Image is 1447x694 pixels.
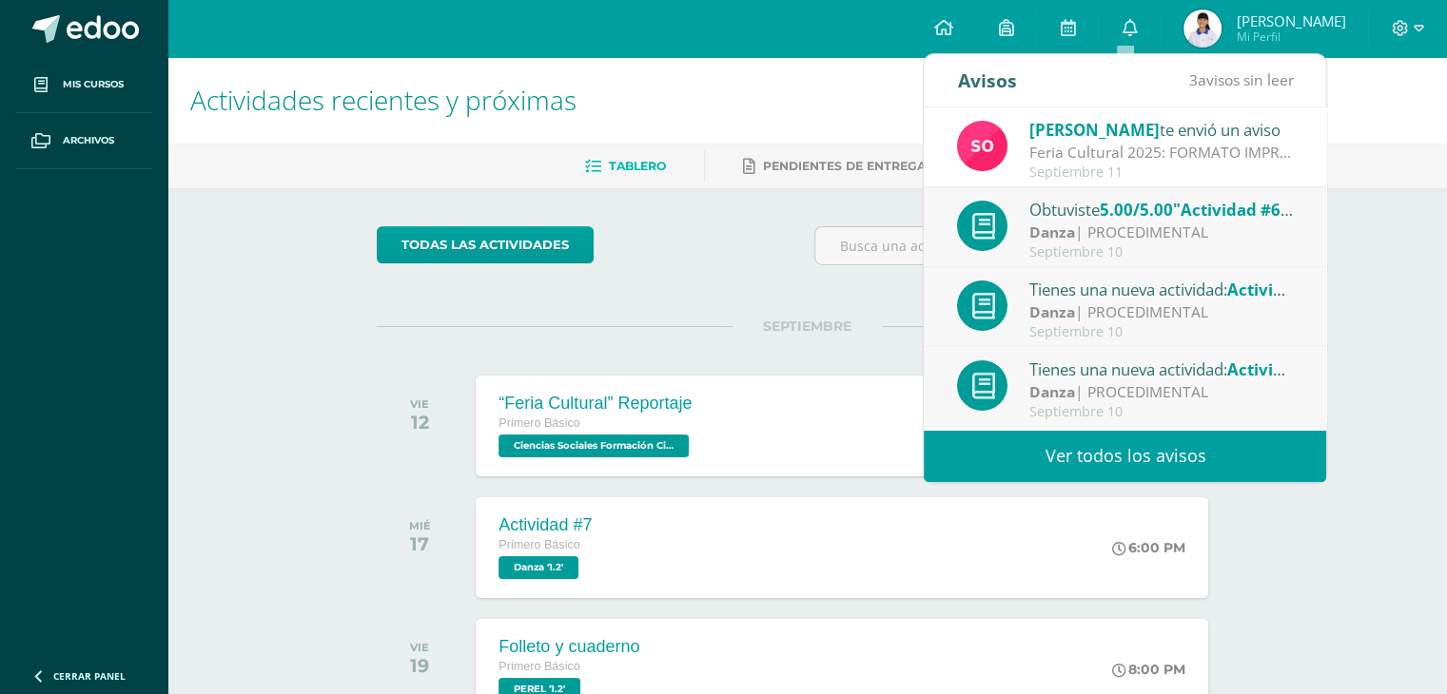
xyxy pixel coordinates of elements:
[1029,197,1294,222] div: Obtuviste en
[499,556,578,579] span: Danza '1.2'
[1029,164,1294,181] div: Septiembre 11
[1188,69,1293,90] span: avisos sin leer
[1236,11,1345,30] span: [PERSON_NAME]
[499,416,579,430] span: Primero Básico
[585,151,666,182] a: Tablero
[1112,539,1185,556] div: 6:00 PM
[409,519,431,532] div: MIÉ
[15,113,152,169] a: Archivos
[957,121,1007,171] img: f209912025eb4cc0063bd43b7a978690.png
[1029,142,1294,164] div: Feria Cultural 2025: FORMATO IMPRIMIRLO PARA LA FERIA CULTURAL
[1029,381,1294,403] div: | PROCEDIMENTAL
[1029,381,1075,402] strong: Danza
[743,151,926,182] a: Pendientes de entrega
[1029,404,1294,420] div: Septiembre 10
[499,434,689,457] span: Ciencias Sociales Formación Ciudadana e Interculturalidad '1.2'
[609,159,666,173] span: Tablero
[957,54,1016,106] div: Avisos
[410,411,429,434] div: 12
[1029,244,1294,260] div: Septiembre 10
[1029,119,1160,141] span: [PERSON_NAME]
[1029,301,1294,323] div: | PROCEDIMENTAL
[1029,277,1294,301] div: Tienes una nueva actividad:
[1029,117,1294,142] div: te envió un aviso
[410,654,429,677] div: 19
[733,318,882,335] span: SEPTIEMBRE
[1112,661,1185,678] div: 8:00 PM
[499,515,592,535] div: Actividad #7
[763,159,926,173] span: Pendientes de entrega
[1100,199,1173,221] span: 5.00/5.00
[1029,301,1075,322] strong: Danza
[1029,222,1075,242] strong: Danza
[53,669,126,683] span: Cerrar panel
[15,57,152,113] a: Mis cursos
[1227,358,1327,380] span: Actividad #6
[499,660,579,673] span: Primero Básico
[1188,69,1197,90] span: 3
[1227,279,1327,300] span: Actividad #7
[63,77,124,92] span: Mis cursos
[409,532,431,555] div: 17
[1183,10,1222,48] img: a870b3e5c06432351c4097df98eac26b.png
[1029,357,1294,381] div: Tienes una nueva actividad:
[499,394,694,414] div: “Feria Cultural” Reportaje
[1236,29,1345,45] span: Mi Perfil
[377,226,594,263] a: todas las Actividades
[1029,222,1294,243] div: | PROCEDIMENTAL
[63,133,114,148] span: Archivos
[924,430,1326,482] a: Ver todos los avisos
[190,82,577,118] span: Actividades recientes y próximas
[815,227,1237,264] input: Busca una actividad próxima aquí...
[410,397,429,411] div: VIE
[1173,199,1293,221] span: "Actividad #6"
[499,538,579,551] span: Primero Básico
[499,637,639,657] div: Folleto y cuaderno
[410,641,429,654] div: VIE
[1029,324,1294,340] div: Septiembre 10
